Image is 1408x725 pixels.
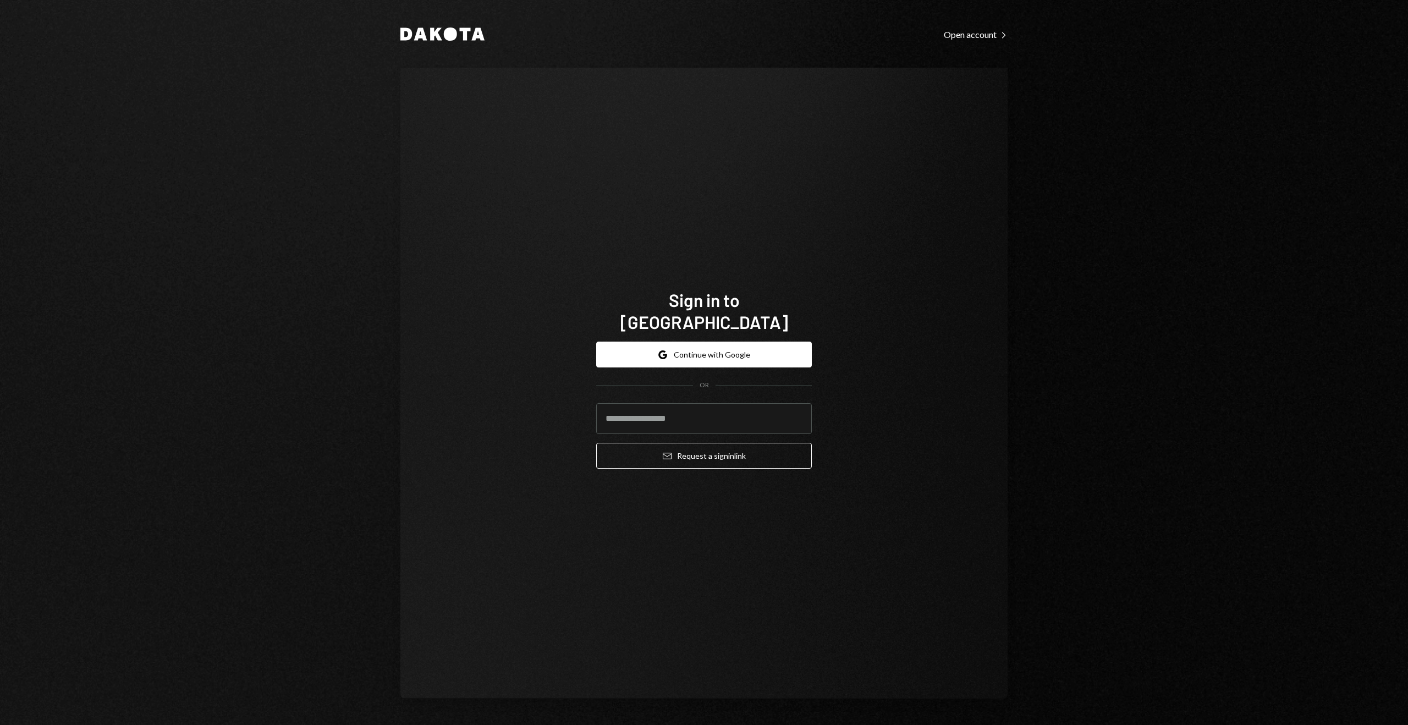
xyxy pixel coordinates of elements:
[596,289,812,333] h1: Sign in to [GEOGRAPHIC_DATA]
[596,342,812,367] button: Continue with Google
[944,28,1008,40] a: Open account
[944,29,1008,40] div: Open account
[700,381,709,390] div: OR
[596,443,812,469] button: Request a signinlink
